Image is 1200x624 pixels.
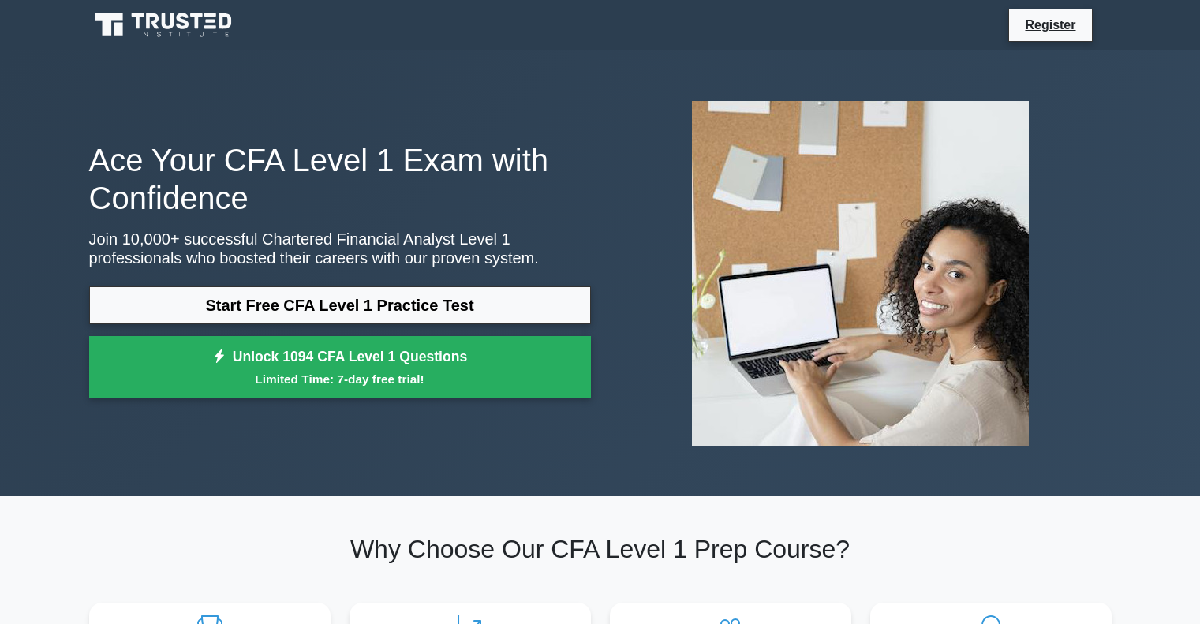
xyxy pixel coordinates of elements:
h1: Ace Your CFA Level 1 Exam with Confidence [89,141,591,217]
p: Join 10,000+ successful Chartered Financial Analyst Level 1 professionals who boosted their caree... [89,230,591,267]
h2: Why Choose Our CFA Level 1 Prep Course? [89,534,1112,564]
a: Register [1015,15,1085,35]
a: Unlock 1094 CFA Level 1 QuestionsLimited Time: 7-day free trial! [89,336,591,399]
small: Limited Time: 7-day free trial! [109,370,571,388]
a: Start Free CFA Level 1 Practice Test [89,286,591,324]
